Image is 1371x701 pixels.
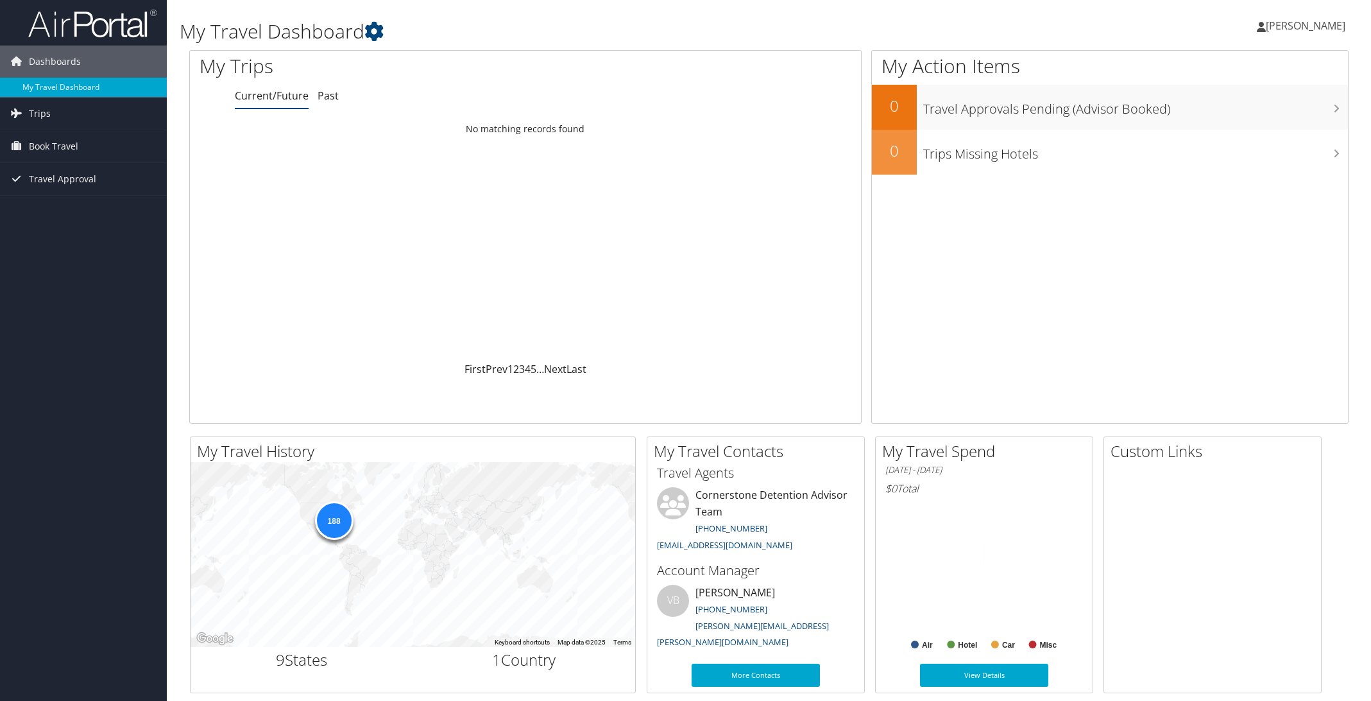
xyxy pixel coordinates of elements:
[885,481,897,496] span: $0
[29,130,78,162] span: Book Travel
[885,464,1083,476] h6: [DATE] - [DATE]
[885,481,1083,496] h6: Total
[1266,19,1345,33] span: [PERSON_NAME]
[194,630,236,647] a: Open this area in Google Maps (opens a new window)
[194,630,236,647] img: Google
[613,639,631,646] a: Terms (opens in new tab)
[651,585,861,653] li: [PERSON_NAME]
[492,649,501,670] span: 1
[657,464,855,482] h3: Travel Agents
[29,98,51,130] span: Trips
[695,603,767,615] a: [PHONE_NUMBER]
[1002,641,1015,650] text: Car
[566,362,586,376] a: Last
[464,362,486,376] a: First
[536,362,544,376] span: …
[920,664,1048,687] a: View Details
[29,163,96,195] span: Travel Approval
[657,585,689,617] div: VB
[923,139,1348,163] h3: Trips Missing Hotels
[695,523,767,534] a: [PHONE_NUMBER]
[28,8,157,39] img: airportal-logo.png
[513,362,519,376] a: 2
[692,664,820,687] a: More Contacts
[923,94,1348,118] h3: Travel Approvals Pending (Advisor Booked)
[190,117,861,141] td: No matching records found
[495,638,550,647] button: Keyboard shortcuts
[423,649,626,671] h2: Country
[558,639,606,646] span: Map data ©2025
[197,440,635,462] h2: My Travel History
[872,140,917,162] h2: 0
[872,130,1348,175] a: 0Trips Missing Hotels
[544,362,566,376] a: Next
[314,501,353,540] div: 188
[200,53,572,80] h1: My Trips
[922,641,933,650] text: Air
[657,562,855,580] h3: Account Manager
[872,95,917,117] h2: 0
[29,46,81,78] span: Dashboards
[507,362,513,376] a: 1
[525,362,531,376] a: 4
[657,620,829,648] a: [PERSON_NAME][EMAIL_ADDRESS][PERSON_NAME][DOMAIN_NAME]
[519,362,525,376] a: 3
[1257,6,1358,45] a: [PERSON_NAME]
[872,53,1348,80] h1: My Action Items
[872,85,1348,130] a: 0Travel Approvals Pending (Advisor Booked)
[1040,641,1057,650] text: Misc
[180,18,966,45] h1: My Travel Dashboard
[657,539,792,551] a: [EMAIL_ADDRESS][DOMAIN_NAME]
[654,440,864,462] h2: My Travel Contacts
[276,649,285,670] span: 9
[1111,440,1321,462] h2: Custom Links
[486,362,507,376] a: Prev
[882,440,1093,462] h2: My Travel Spend
[235,89,309,103] a: Current/Future
[318,89,339,103] a: Past
[531,362,536,376] a: 5
[958,641,977,650] text: Hotel
[200,649,404,671] h2: States
[651,487,861,556] li: Cornerstone Detention Advisor Team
